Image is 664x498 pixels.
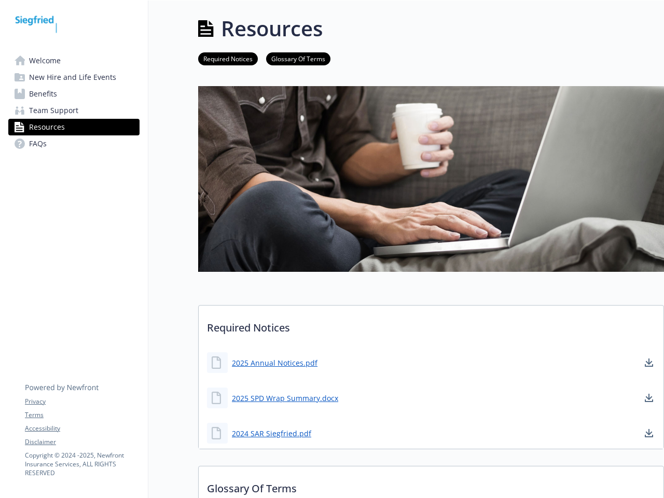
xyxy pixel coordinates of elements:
[8,135,140,152] a: FAQs
[25,424,139,433] a: Accessibility
[25,410,139,420] a: Terms
[232,357,317,368] a: 2025 Annual Notices.pdf
[8,52,140,69] a: Welcome
[643,392,655,404] a: download document
[25,451,139,477] p: Copyright © 2024 - 2025 , Newfront Insurance Services, ALL RIGHTS RESERVED
[232,428,311,439] a: 2024 SAR Siegfried.pdf
[25,397,139,406] a: Privacy
[29,86,57,102] span: Benefits
[643,427,655,439] a: download document
[29,52,61,69] span: Welcome
[266,53,330,63] a: Glossary Of Terms
[198,86,664,272] img: resources page banner
[232,393,338,404] a: 2025 SPD Wrap Summary.docx
[25,437,139,447] a: Disclaimer
[643,356,655,369] a: download document
[8,102,140,119] a: Team Support
[221,13,323,44] h1: Resources
[29,102,78,119] span: Team Support
[8,119,140,135] a: Resources
[8,69,140,86] a: New Hire and Life Events
[29,119,65,135] span: Resources
[199,306,663,344] p: Required Notices
[29,69,116,86] span: New Hire and Life Events
[8,86,140,102] a: Benefits
[198,53,258,63] a: Required Notices
[29,135,47,152] span: FAQs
